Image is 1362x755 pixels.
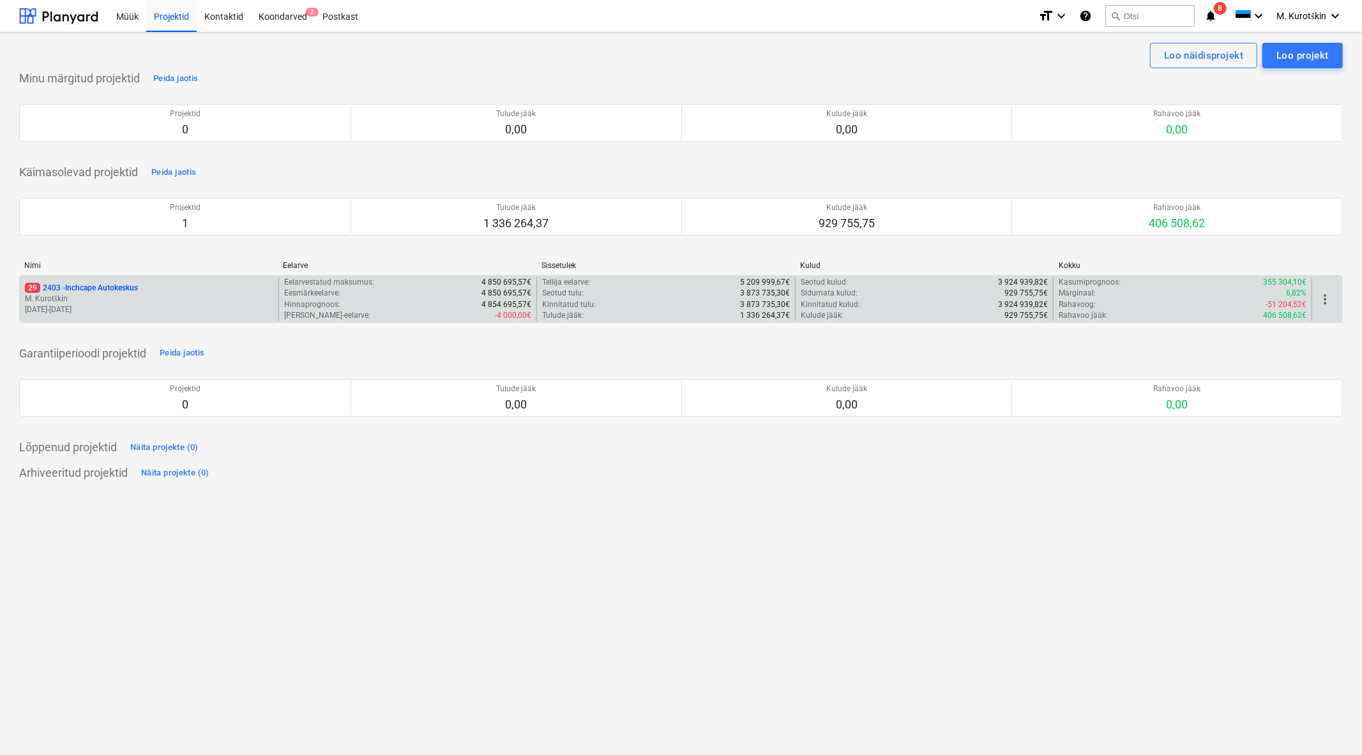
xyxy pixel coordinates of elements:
[284,277,374,288] p: Eelarvestatud maksumus :
[170,202,201,213] p: Projektid
[1262,43,1343,68] button: Loo projekt
[1276,47,1329,64] div: Loo projekt
[826,122,867,137] p: 0,00
[284,299,340,310] p: Hinnaprognoos :
[541,261,790,270] div: Sissetulek
[1328,8,1343,24] i: keyboard_arrow_down
[1214,2,1227,15] span: 8
[1266,299,1306,310] p: -51 204,52€
[826,108,867,119] p: Kulude jääk
[1004,288,1048,299] p: 929 755,75€
[1149,216,1206,231] p: 406 508,62
[25,283,138,294] p: 2403 - Inchcape Autokeskus
[1263,310,1306,321] p: 406 508,62€
[496,384,536,394] p: Tulude jääk
[819,202,875,213] p: Kulude jääk
[25,283,40,293] span: 29
[481,299,531,310] p: 4 854 695,57€
[19,165,138,180] p: Käimasolevad projektid
[1004,310,1048,321] p: 929 755,75€
[170,216,201,231] p: 1
[141,466,209,481] div: Näita projekte (0)
[801,310,844,321] p: Kulude jääk :
[800,261,1048,270] div: Kulud
[1286,288,1306,299] p: 6,82%
[496,397,536,412] p: 0,00
[19,71,140,86] p: Minu märgitud projektid
[740,288,790,299] p: 3 873 735,30€
[801,288,858,299] p: Sidumata kulud :
[1111,11,1121,21] span: search
[1205,8,1218,24] i: notifications
[148,162,199,183] button: Peida jaotis
[153,71,198,86] div: Peida jaotis
[483,216,549,231] p: 1 336 264,37
[1105,5,1195,27] button: Otsi
[19,465,128,481] p: Arhiveeritud projektid
[998,277,1048,288] p: 3 924 939,82€
[826,397,867,412] p: 0,00
[481,288,531,299] p: 4 850 695,57€
[130,440,199,455] div: Näita projekte (0)
[1154,108,1201,119] p: Rahavoo jääk
[24,261,273,270] div: Nimi
[542,299,596,310] p: Kinnitatud tulu :
[1150,43,1257,68] button: Loo näidisprojekt
[542,288,584,299] p: Seotud tulu :
[496,108,536,119] p: Tulude jääk
[542,277,590,288] p: Tellija eelarve :
[150,68,201,89] button: Peida jaotis
[306,8,319,17] span: 2
[1059,310,1108,321] p: Rahavoo jääk :
[495,310,531,321] p: -4 000,00€
[170,108,201,119] p: Projektid
[1059,277,1121,288] p: Kasumiprognoos :
[1054,8,1070,24] i: keyboard_arrow_down
[801,299,860,310] p: Kinnitatud kulud :
[1164,47,1243,64] div: Loo näidisprojekt
[1149,202,1206,213] p: Rahavoo jääk
[170,384,201,394] p: Projektid
[1263,277,1306,288] p: 355 304,10€
[19,346,146,361] p: Garantiiperioodi projektid
[1059,261,1307,270] div: Kokku
[1277,11,1326,22] span: M. Kurotškin
[542,310,584,321] p: Tulude jääk :
[284,310,370,321] p: [PERSON_NAME]-eelarve :
[740,277,790,288] p: 5 209 999,67€
[1317,292,1333,307] span: more_vert
[998,299,1048,310] p: 3 924 939,82€
[1154,384,1201,394] p: Rahavoo jääk
[801,277,848,288] p: Seotud kulud :
[1059,288,1096,299] p: Marginaal :
[1154,397,1201,412] p: 0,00
[1154,122,1201,137] p: 0,00
[496,122,536,137] p: 0,00
[127,437,202,458] button: Näita projekte (0)
[1080,8,1093,24] i: Abikeskus
[19,440,117,455] p: Lõppenud projektid
[25,294,273,304] p: M. Kurotškin
[826,384,867,394] p: Kulude jääk
[138,463,213,483] button: Näita projekte (0)
[25,283,273,315] div: 292403 -Inchcape AutokeskusM. Kurotškin[DATE]-[DATE]
[283,261,531,270] div: Eelarve
[1039,8,1054,24] i: format_size
[1252,8,1267,24] i: keyboard_arrow_down
[740,299,790,310] p: 3 873 735,30€
[1059,299,1096,310] p: Rahavoog :
[819,216,875,231] p: 929 755,75
[25,304,273,315] p: [DATE] - [DATE]
[740,310,790,321] p: 1 336 264,37€
[156,343,208,364] button: Peida jaotis
[170,122,201,137] p: 0
[284,288,340,299] p: Eesmärkeelarve :
[483,202,549,213] p: Tulude jääk
[170,397,201,412] p: 0
[160,346,204,361] div: Peida jaotis
[151,165,196,180] div: Peida jaotis
[481,277,531,288] p: 4 850 695,57€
